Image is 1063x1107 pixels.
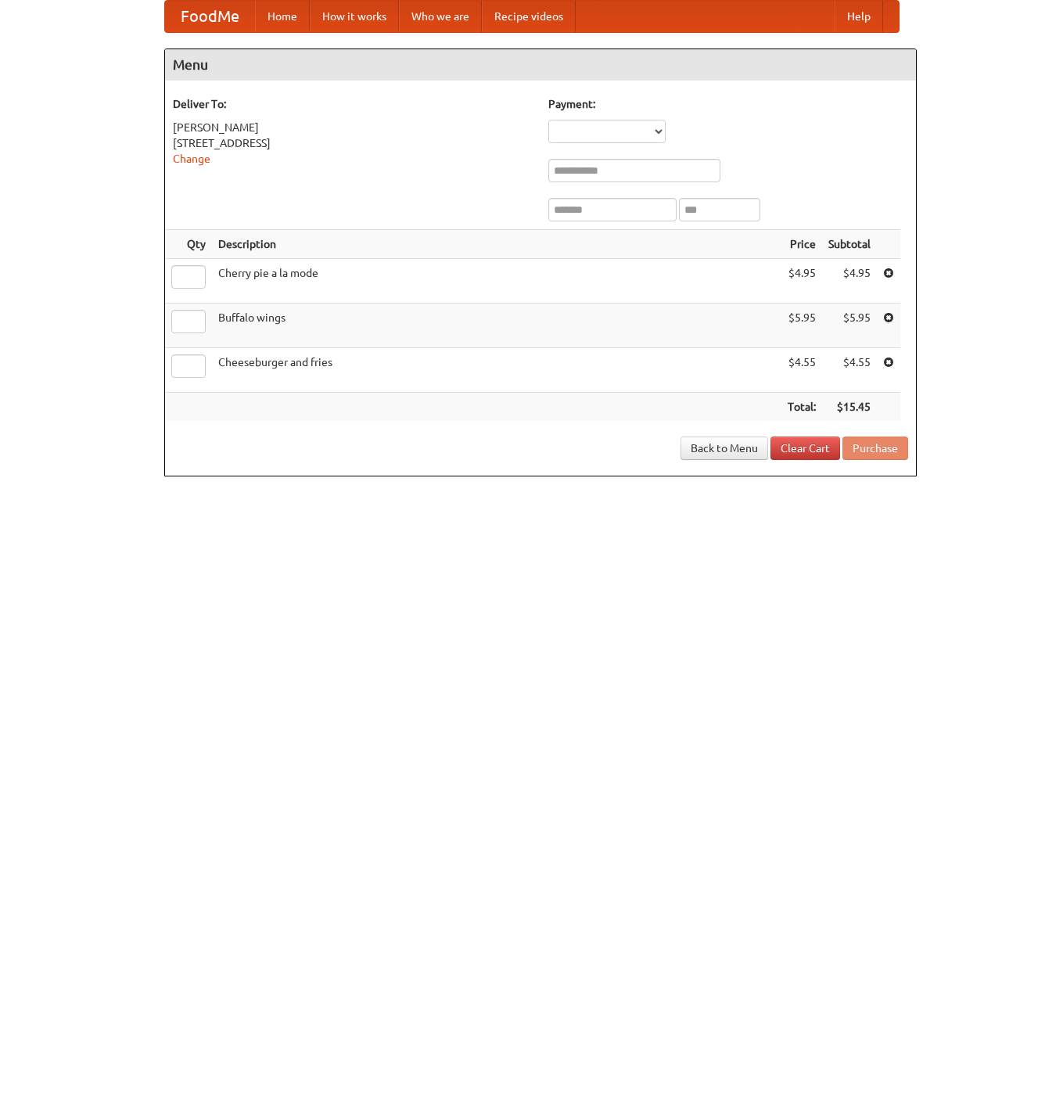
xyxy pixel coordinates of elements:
th: Price [781,230,822,259]
a: Change [173,153,210,165]
td: $4.95 [781,259,822,304]
a: FoodMe [165,1,255,32]
th: Subtotal [822,230,877,259]
td: $4.95 [822,259,877,304]
td: $4.55 [781,348,822,393]
h5: Payment: [548,96,908,112]
td: $4.55 [822,348,877,393]
th: Total: [781,393,822,422]
a: Help [835,1,883,32]
td: Cherry pie a la mode [212,259,781,304]
a: Recipe videos [482,1,576,32]
td: $5.95 [781,304,822,348]
td: Cheeseburger and fries [212,348,781,393]
a: Home [255,1,310,32]
div: [STREET_ADDRESS] [173,135,533,151]
th: Qty [165,230,212,259]
th: $15.45 [822,393,877,422]
a: Clear Cart [770,437,840,460]
td: Buffalo wings [212,304,781,348]
td: $5.95 [822,304,877,348]
div: [PERSON_NAME] [173,120,533,135]
a: How it works [310,1,399,32]
h4: Menu [165,49,916,81]
th: Description [212,230,781,259]
button: Purchase [842,437,908,460]
a: Back to Menu [681,437,768,460]
h5: Deliver To: [173,96,533,112]
a: Who we are [399,1,482,32]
